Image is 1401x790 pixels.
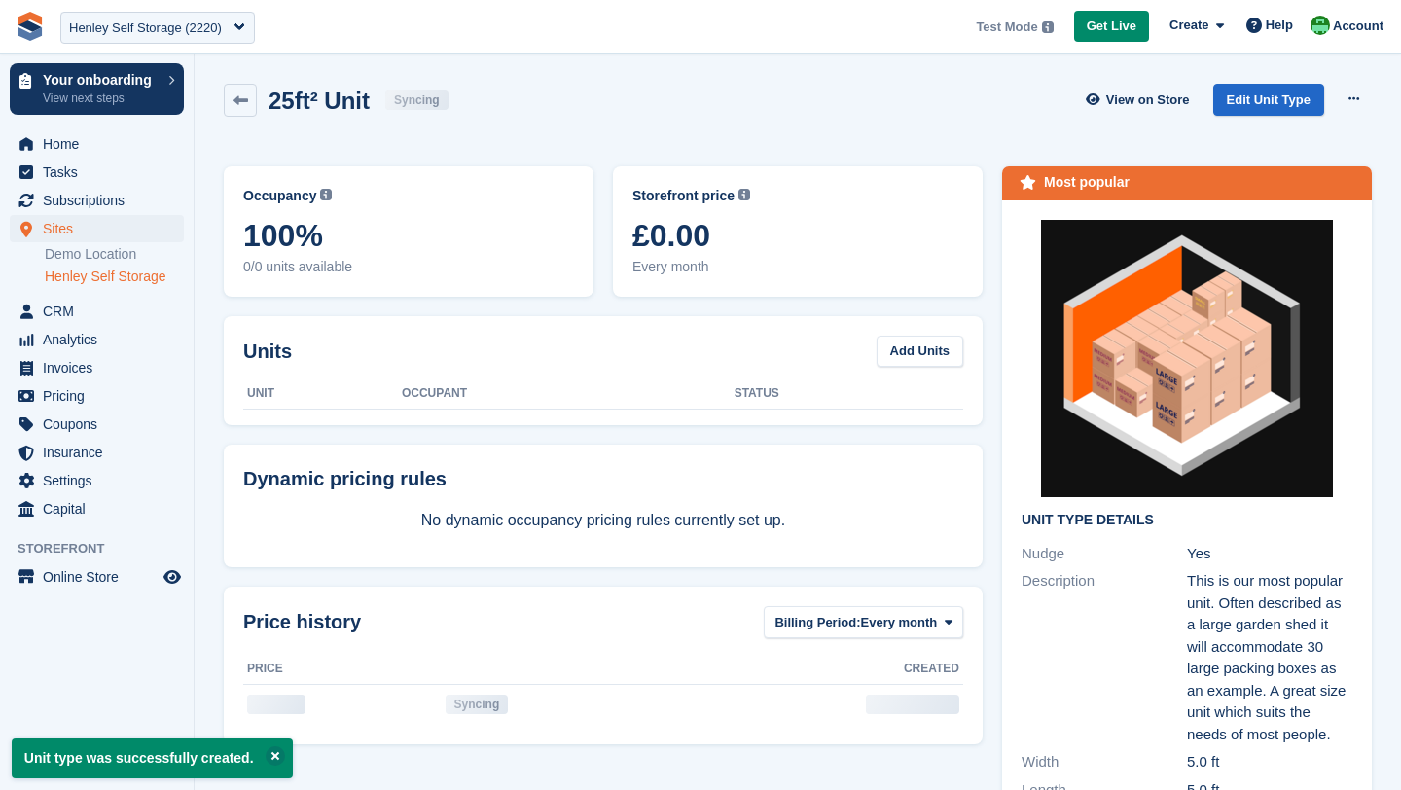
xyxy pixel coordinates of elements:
[1041,220,1333,497] img: Screenshot%202025-08-18%20at%2013.54.09.png
[1187,543,1352,565] div: Yes
[269,88,370,114] h2: 25ft² Unit
[43,439,160,466] span: Insurance
[1022,543,1187,565] div: Nudge
[243,218,574,253] span: 100%
[1042,21,1054,33] img: icon-info-grey-7440780725fd019a000dd9b08b2336e03edf1995a4989e88bcd33f0948082b44.svg
[320,189,332,200] img: icon-info-grey-7440780725fd019a000dd9b08b2336e03edf1995a4989e88bcd33f0948082b44.svg
[861,613,938,632] span: Every month
[16,12,45,41] img: stora-icon-8386f47178a22dfd0bd8f6a31ec36ba5ce8667c1dd55bd0f319d3a0aa187defe.svg
[1213,84,1324,116] a: Edit Unit Type
[43,215,160,242] span: Sites
[1044,172,1130,193] div: Most popular
[1022,570,1187,745] div: Description
[1022,513,1352,528] h2: Unit Type details
[43,73,159,87] p: Your onboarding
[10,326,184,353] a: menu
[1266,16,1293,35] span: Help
[10,298,184,325] a: menu
[632,257,963,277] span: Every month
[43,563,160,591] span: Online Store
[10,467,184,494] a: menu
[1106,90,1190,110] span: View on Store
[43,298,160,325] span: CRM
[43,411,160,438] span: Coupons
[243,378,402,410] th: Unit
[43,326,160,353] span: Analytics
[12,738,293,778] p: Unit type was successfully created.
[446,695,509,714] div: Syncing
[1087,17,1136,36] span: Get Live
[735,378,963,410] th: Status
[43,159,160,186] span: Tasks
[243,337,292,366] h2: Units
[43,382,160,410] span: Pricing
[18,539,194,558] span: Storefront
[1311,16,1330,35] img: Laura Carlisle
[1084,84,1198,116] a: View on Store
[1187,570,1352,745] div: This is our most popular unit. Often described as a large garden shed it will accommodate 30 larg...
[385,90,449,110] div: Syncing
[10,382,184,410] a: menu
[69,18,222,38] div: Henley Self Storage (2220)
[43,467,160,494] span: Settings
[976,18,1037,37] span: Test Mode
[243,509,963,532] p: No dynamic occupancy pricing rules currently set up.
[1022,751,1187,773] div: Width
[43,187,160,214] span: Subscriptions
[45,245,184,264] a: Demo Location
[402,378,735,410] th: Occupant
[243,607,361,636] span: Price history
[10,63,184,115] a: Your onboarding View next steps
[774,613,860,632] span: Billing Period:
[45,268,184,286] a: Henley Self Storage
[10,215,184,242] a: menu
[43,354,160,381] span: Invoices
[1187,751,1352,773] div: 5.0 ft
[243,654,442,685] th: Price
[43,495,160,522] span: Capital
[243,464,963,493] div: Dynamic pricing rules
[904,660,959,677] span: Created
[10,159,184,186] a: menu
[10,411,184,438] a: menu
[10,187,184,214] a: menu
[43,130,160,158] span: Home
[632,218,963,253] span: £0.00
[10,495,184,522] a: menu
[1169,16,1208,35] span: Create
[43,90,159,107] p: View next steps
[10,563,184,591] a: menu
[1074,11,1149,43] a: Get Live
[10,354,184,381] a: menu
[243,257,574,277] span: 0/0 units available
[243,186,316,206] span: Occupancy
[877,336,963,368] a: Add Units
[161,565,184,589] a: Preview store
[632,186,735,206] span: Storefront price
[10,130,184,158] a: menu
[738,189,750,200] img: icon-info-grey-7440780725fd019a000dd9b08b2336e03edf1995a4989e88bcd33f0948082b44.svg
[764,606,963,638] button: Billing Period: Every month
[10,439,184,466] a: menu
[1333,17,1383,36] span: Account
